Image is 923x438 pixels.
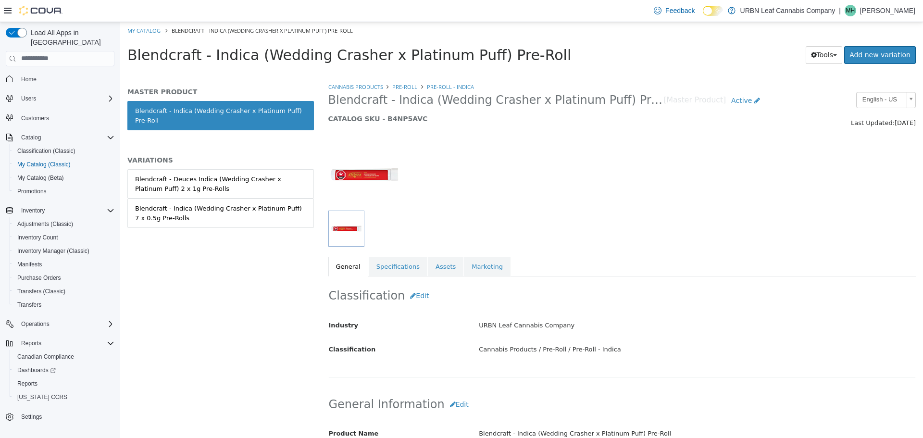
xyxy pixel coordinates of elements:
div: Megan Hude [845,5,856,16]
img: Cova [19,6,62,15]
a: Pre-Roll [272,61,297,68]
button: Users [2,92,118,105]
span: [DATE] [774,97,796,104]
input: Dark Mode [703,6,723,16]
a: Adjustments (Classic) [13,218,77,230]
a: Home [17,74,40,85]
button: Purchase Orders [10,271,118,285]
span: Active [611,75,632,82]
span: My Catalog (Classic) [13,159,114,170]
h5: VARIATIONS [7,134,194,142]
a: Blendcraft - Indica (Wedding Crasher x Platinum Puff) Pre-Roll [7,79,194,108]
div: Blendcraft - Deuces Indica (Wedding Crasher x Platinum Puff) 2 x 1g Pre-Rolls [15,152,186,171]
button: Adjustments (Classic) [10,217,118,231]
button: Reports [2,337,118,350]
span: Reports [17,380,37,388]
span: Washington CCRS [13,391,114,403]
a: Feedback [650,1,698,20]
span: Inventory Count [17,234,58,241]
p: [PERSON_NAME] [860,5,915,16]
span: Settings [17,411,114,423]
span: Inventory Count [13,232,114,243]
span: Product Name [209,408,259,415]
button: Catalog [2,131,118,144]
button: Inventory Manager (Classic) [10,244,118,258]
span: Purchase Orders [13,272,114,284]
span: MH [846,5,855,16]
span: Inventory [17,205,114,216]
span: Operations [21,320,50,328]
span: Inventory Manager (Classic) [13,245,114,257]
a: Settings [17,411,46,423]
span: Inventory [21,207,45,214]
button: Promotions [10,185,118,198]
button: Users [17,93,40,104]
div: URBN Leaf Cannabis Company [351,295,802,312]
span: Operations [17,318,114,330]
button: Tools [686,24,723,42]
span: Classification (Classic) [17,147,75,155]
span: Feedback [665,6,695,15]
button: Reports [17,338,45,349]
span: Settings [21,413,42,421]
span: Reports [17,338,114,349]
button: Home [2,72,118,86]
span: Catalog [21,134,41,141]
span: My Catalog (Beta) [17,174,64,182]
span: English - US [736,70,783,85]
span: [US_STATE] CCRS [17,393,67,401]
span: Transfers [13,299,114,311]
a: My Catalog (Classic) [13,159,75,170]
a: Canadian Compliance [13,351,78,363]
span: Adjustments (Classic) [17,220,73,228]
a: Customers [17,113,53,124]
span: Customers [21,114,49,122]
a: Dashboards [13,364,60,376]
span: Reports [13,378,114,389]
div: Blendcraft - Indica (Wedding Crasher x Platinum Puff) 7 x 0.5g Pre-Rolls [15,182,186,200]
span: Blendcraft - Indica (Wedding Crasher x Platinum Puff) Pre-Roll [208,71,544,86]
div: Blendcraft - Indica (Wedding Crasher x Platinum Puff) Pre-Roll [351,403,802,420]
span: Transfers (Classic) [13,286,114,297]
a: Inventory Count [13,232,62,243]
span: Classification [209,324,256,331]
a: Cannabis Products [208,61,263,68]
button: Edit [324,374,354,391]
a: General [208,235,248,255]
a: Promotions [13,186,50,197]
button: Inventory [17,205,49,216]
a: Purchase Orders [13,272,65,284]
span: My Catalog (Beta) [13,172,114,184]
button: Transfers (Classic) [10,285,118,298]
button: Customers [2,111,118,125]
button: Transfers [10,298,118,312]
span: Home [17,73,114,85]
span: Transfers [17,301,41,309]
button: My Catalog (Classic) [10,158,118,171]
span: Inventory Manager (Classic) [17,247,89,255]
span: Classification (Classic) [13,145,114,157]
span: Canadian Compliance [17,353,74,361]
span: Transfers (Classic) [17,288,65,295]
button: My Catalog (Beta) [10,171,118,185]
span: Adjustments (Classic) [13,218,114,230]
a: Marketing [344,235,390,255]
span: Canadian Compliance [13,351,114,363]
a: Dashboards [10,363,118,377]
span: Catalog [17,132,114,143]
a: My Catalog [7,5,40,12]
button: Canadian Compliance [10,350,118,363]
span: Manifests [17,261,42,268]
a: English - US [736,70,796,86]
span: Last Updated: [731,97,774,104]
button: Manifests [10,258,118,271]
p: | [839,5,841,16]
small: [Master Product] [544,75,606,82]
button: Reports [10,377,118,390]
a: Pre-Roll - Indica [307,61,354,68]
a: Specifications [249,235,307,255]
span: Home [21,75,37,83]
h2: Classification [209,265,796,283]
span: Reports [21,339,41,347]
